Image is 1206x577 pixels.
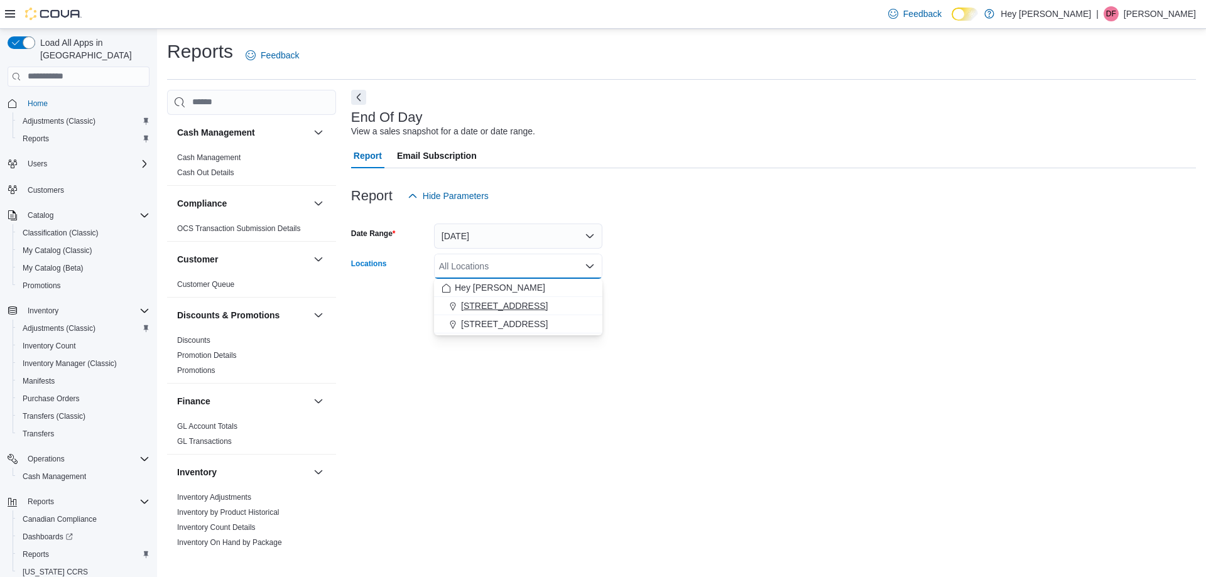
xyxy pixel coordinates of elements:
[23,323,95,333] span: Adjustments (Classic)
[177,395,308,407] button: Finance
[13,320,155,337] button: Adjustments (Classic)
[903,8,942,20] span: Feedback
[18,409,90,424] a: Transfers (Classic)
[177,126,308,139] button: Cash Management
[13,546,155,563] button: Reports
[177,309,308,321] button: Discounts & Promotions
[18,529,78,544] a: Dashboards
[13,277,155,294] button: Promotions
[1001,6,1091,21] p: Hey [PERSON_NAME]
[23,208,149,223] span: Catalog
[177,522,256,532] span: Inventory Count Details
[23,376,55,386] span: Manifests
[23,181,149,197] span: Customers
[461,299,548,312] span: [STREET_ADDRESS]
[177,335,210,345] span: Discounts
[28,99,48,109] span: Home
[23,156,52,171] button: Users
[18,529,149,544] span: Dashboards
[23,411,85,421] span: Transfers (Classic)
[23,263,84,273] span: My Catalog (Beta)
[28,210,53,220] span: Catalog
[1124,6,1196,21] p: [PERSON_NAME]
[23,116,95,126] span: Adjustments (Classic)
[177,224,301,234] span: OCS Transaction Submission Details
[167,333,336,383] div: Discounts & Promotions
[18,278,149,293] span: Promotions
[23,451,70,466] button: Operations
[177,253,218,266] h3: Customer
[18,426,149,441] span: Transfers
[23,549,49,559] span: Reports
[18,374,60,389] a: Manifests
[18,243,149,258] span: My Catalog (Classic)
[167,419,336,454] div: Finance
[177,366,215,375] a: Promotions
[13,242,155,259] button: My Catalog (Classic)
[13,407,155,425] button: Transfers (Classic)
[18,409,149,424] span: Transfers (Classic)
[3,450,155,468] button: Operations
[13,528,155,546] a: Dashboards
[23,394,80,404] span: Purchase Orders
[23,451,149,466] span: Operations
[351,229,396,239] label: Date Range
[18,356,149,371] span: Inventory Manager (Classic)
[13,224,155,242] button: Classification (Classic)
[177,436,232,446] span: GL Transactions
[23,183,69,198] a: Customers
[23,494,149,509] span: Reports
[13,259,155,277] button: My Catalog (Beta)
[351,90,366,105] button: Next
[18,391,149,406] span: Purchase Orders
[3,302,155,320] button: Inventory
[177,421,237,431] span: GL Account Totals
[28,185,64,195] span: Customers
[13,337,155,355] button: Inventory Count
[23,303,149,318] span: Inventory
[311,465,326,480] button: Inventory
[13,425,155,443] button: Transfers
[177,126,255,139] h3: Cash Management
[18,131,149,146] span: Reports
[177,253,308,266] button: Customer
[177,350,237,360] span: Promotion Details
[177,437,232,446] a: GL Transactions
[18,131,54,146] a: Reports
[23,359,117,369] span: Inventory Manager (Classic)
[23,156,149,171] span: Users
[18,225,104,240] a: Classification (Classic)
[403,183,494,208] button: Hide Parameters
[18,278,66,293] a: Promotions
[177,153,241,163] span: Cash Management
[18,338,81,353] a: Inventory Count
[13,390,155,407] button: Purchase Orders
[23,228,99,238] span: Classification (Classic)
[177,537,282,547] span: Inventory On Hand by Package
[311,252,326,267] button: Customer
[585,261,595,271] button: Close list of options
[18,225,149,240] span: Classification (Classic)
[177,153,241,162] a: Cash Management
[1096,6,1099,21] p: |
[18,243,97,258] a: My Catalog (Classic)
[311,125,326,140] button: Cash Management
[18,512,149,527] span: Canadian Compliance
[28,497,54,507] span: Reports
[23,514,97,524] span: Canadian Compliance
[18,426,59,441] a: Transfers
[18,338,149,353] span: Inventory Count
[455,281,545,294] span: Hey [PERSON_NAME]
[18,391,85,406] a: Purchase Orders
[177,279,234,289] span: Customer Queue
[177,492,251,502] span: Inventory Adjustments
[883,1,947,26] a: Feedback
[18,469,91,484] a: Cash Management
[434,315,602,333] button: [STREET_ADDRESS]
[18,261,149,276] span: My Catalog (Beta)
[177,422,237,431] a: GL Account Totals
[177,507,280,517] span: Inventory by Product Historical
[167,39,233,64] h1: Reports
[1104,6,1119,21] div: Dawna Fuller
[35,36,149,62] span: Load All Apps in [GEOGRAPHIC_DATA]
